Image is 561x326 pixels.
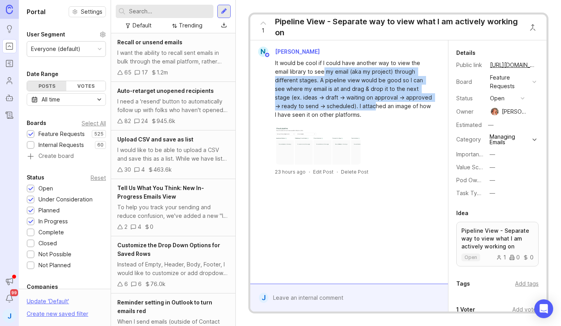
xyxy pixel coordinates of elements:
[2,74,16,88] a: Users
[117,260,229,277] div: Instead of Empty, Header, Body, Footer, I would like to customize or add dropdown options when sa...
[38,261,71,270] div: Not Planned
[456,208,468,218] div: Idea
[117,87,214,94] span: Auto-retarget unopened recipients
[464,254,477,261] p: open
[117,299,212,314] span: Reminder setting in Outlook to turn emails red
[27,173,44,182] div: Status
[129,7,210,16] input: Search...
[38,239,57,248] div: Closed
[111,179,235,236] a: Tell Us What You Think: New In-Progress Emails ViewTo help you track your sending and reduce conf...
[117,97,229,114] div: I need a 'resend' button to automatically follow up with folks who haven't opened my emails yet. ...
[97,142,104,148] p: 60
[27,282,58,292] div: Companies
[27,7,46,16] h1: Portal
[490,176,495,185] div: —
[275,125,362,165] img: https://canny-assets.io/images/1290ce8f11aaae244789dacecde3e39e.png
[456,94,484,103] div: Status
[117,146,229,163] div: I would like to be able to upload a CSV and save this as a list. While we have list management se...
[10,289,18,296] span: 99
[27,118,46,128] div: Boards
[488,60,539,70] a: [URL][DOMAIN_NAME]
[27,153,106,160] a: Create board
[179,21,202,30] div: Trending
[111,82,235,130] a: Auto-retarget unopened recipientsI need a 'resend' button to automatically follow up with folks w...
[496,255,506,260] div: 1
[490,189,495,197] div: —
[490,73,529,91] div: Feature Requests
[124,223,127,231] div: 2
[31,45,80,53] div: Everyone (default)
[275,168,306,175] a: 23 hours ago
[2,274,16,288] button: Announcements
[117,136,193,143] span: Upload CSV and save as list
[525,20,541,35] button: Close button
[82,121,106,125] div: Select All
[456,122,482,128] div: Estimated
[27,30,65,39] div: User Segment
[66,81,106,91] div: Votes
[38,250,71,259] div: Not Possible
[138,223,141,231] div: 4
[117,185,204,200] span: Tell Us What You Think: New In-Progress Emails View
[27,81,66,91] div: Posts
[2,108,16,122] a: Changelog
[253,47,326,57] a: N[PERSON_NAME]
[490,163,495,172] div: —
[490,134,530,145] div: Managing Emails
[38,228,64,237] div: Complete
[117,39,182,45] span: Recall or unsend emails
[2,39,16,53] a: Portal
[275,16,521,38] div: Pipeline View - Separate way to view what I am actively working on
[456,222,539,266] a: Pipeline View - Separate way to view what I am actively working onopen100
[38,206,60,215] div: Planned
[456,61,484,69] div: Public link
[38,184,53,193] div: Open
[42,95,60,104] div: All time
[111,130,235,179] a: Upload CSV and save as listI would like to be able to upload a CSV and save this as a list. While...
[117,49,229,66] div: I want the ability to recall sent emails in bulk through the email platform, rather than relying ...
[138,280,142,288] div: 6
[141,117,148,125] div: 24
[509,255,520,260] div: 0
[2,56,16,71] a: Roadmaps
[490,150,495,159] div: —
[2,22,16,36] a: Ideas
[111,236,235,293] a: Customize the Drop Down Options for Saved RowsInstead of Empty, Header, Body, Footer, I would lik...
[6,5,13,14] img: Canny Home
[486,120,496,130] div: —
[150,223,153,231] div: 0
[502,107,529,116] div: [PERSON_NAME]
[157,68,168,77] div: 1.2m
[258,47,268,57] div: N
[94,131,104,137] p: 525
[133,21,151,30] div: Default
[141,165,145,174] div: 4
[38,130,85,138] div: Feature Requests
[456,151,486,158] label: Importance
[313,168,333,175] div: Edit Post
[490,94,505,103] div: open
[27,310,88,318] div: Create new saved filter
[117,242,220,257] span: Customize the Drop Down Options for Saved Rows
[157,117,175,125] div: 945.6k
[309,168,310,175] div: ·
[124,280,128,288] div: 6
[124,165,131,174] div: 30
[515,279,539,288] div: Add tags
[456,177,496,183] label: Pod Ownership
[2,91,16,105] a: Autopilot
[111,33,235,82] a: Recall or unsend emailsI want the ability to recall sent emails in bulk through the email platfor...
[264,52,270,58] img: member badge
[259,293,269,303] div: J
[117,203,229,220] div: To help you track your sending and reduce confusion, we've added a new "In-Progress" tab. It stor...
[150,280,166,288] div: 76.0k
[461,227,534,250] p: Pipeline View - Separate way to view what I am actively working on
[2,309,16,323] button: J
[534,299,553,318] div: Open Intercom Messenger
[91,176,106,180] div: Reset
[456,279,470,288] div: Tags
[275,48,320,55] span: [PERSON_NAME]
[456,305,475,314] div: 1 Voter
